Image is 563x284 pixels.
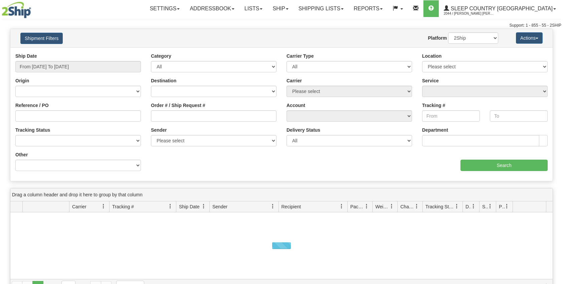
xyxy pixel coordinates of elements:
[151,127,167,133] label: Sender
[15,102,49,109] label: Reference / PO
[349,0,388,17] a: Reports
[501,201,513,212] a: Pickup Status filter column settings
[98,201,109,212] a: Carrier filter column settings
[165,201,176,212] a: Tracking # filter column settings
[460,160,548,171] input: Search
[72,203,86,210] span: Carrier
[239,0,267,17] a: Lists
[444,10,494,17] span: 2044 / [PERSON_NAME] [PERSON_NAME]
[422,53,441,59] label: Location
[361,201,372,212] a: Packages filter column settings
[490,110,548,122] input: To
[375,203,389,210] span: Weight
[15,151,28,158] label: Other
[336,201,347,212] a: Recipient filter column settings
[400,203,414,210] span: Charge
[485,201,496,212] a: Shipment Issues filter column settings
[499,203,505,210] span: Pickup Status
[287,102,305,109] label: Account
[10,188,553,201] div: grid grouping header
[15,127,50,133] label: Tracking Status
[267,201,278,212] a: Sender filter column settings
[145,0,185,17] a: Settings
[112,203,134,210] span: Tracking #
[287,77,302,84] label: Carrier
[287,53,314,59] label: Carrier Type
[267,0,293,17] a: Ship
[294,0,349,17] a: Shipping lists
[428,35,447,41] label: Platform
[451,201,462,212] a: Tracking Status filter column settings
[425,203,454,210] span: Tracking Status
[151,102,205,109] label: Order # / Ship Request #
[151,77,176,84] label: Destination
[548,108,562,176] iframe: chat widget
[20,33,63,44] button: Shipment Filters
[281,203,301,210] span: Recipient
[411,201,422,212] a: Charge filter column settings
[468,201,479,212] a: Delivery Status filter column settings
[449,6,553,11] span: Sleep Country [GEOGRAPHIC_DATA]
[422,110,480,122] input: From
[350,203,364,210] span: Packages
[482,203,488,210] span: Shipment Issues
[287,127,320,133] label: Delivery Status
[179,203,199,210] span: Ship Date
[422,77,439,84] label: Service
[516,32,543,44] button: Actions
[422,102,445,109] label: Tracking #
[439,0,561,17] a: Sleep Country [GEOGRAPHIC_DATA] 2044 / [PERSON_NAME] [PERSON_NAME]
[465,203,471,210] span: Delivery Status
[185,0,239,17] a: Addressbook
[15,53,37,59] label: Ship Date
[15,77,29,84] label: Origin
[198,201,209,212] a: Ship Date filter column settings
[151,53,171,59] label: Category
[2,2,31,18] img: logo2044.jpg
[212,203,227,210] span: Sender
[422,127,448,133] label: Department
[2,23,561,28] div: Support: 1 - 855 - 55 - 2SHIP
[386,201,397,212] a: Weight filter column settings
